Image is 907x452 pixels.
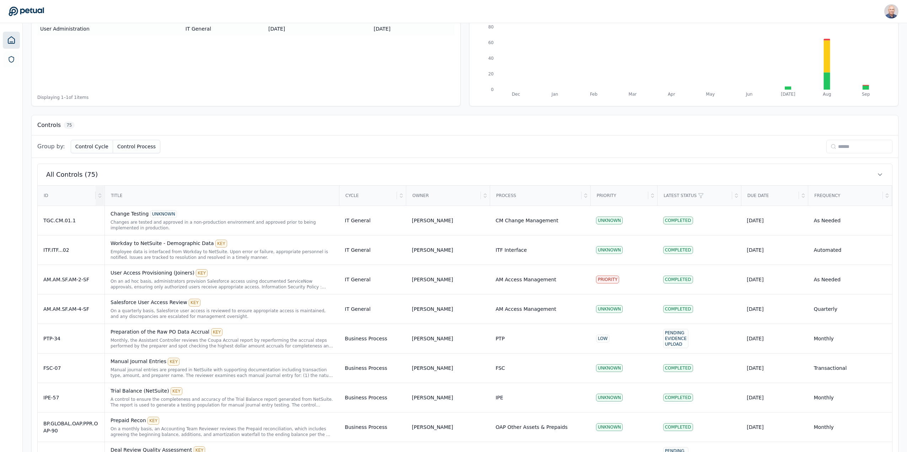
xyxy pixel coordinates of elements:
div: Salesforce User Access Review [111,299,333,307]
div: Completed [663,364,693,372]
button: Control Process [113,140,160,153]
div: PRIORITY [596,276,619,283]
td: Quarterly [808,294,892,324]
td: [DATE] [371,22,455,36]
tspan: Mar [629,92,637,97]
div: Change Testing [111,210,333,218]
td: IT General [339,294,406,324]
div: KEY [171,387,182,395]
div: Priority [591,186,649,205]
div: UNKNOWN [596,305,623,313]
td: Business Process [339,324,406,353]
tspan: 60 [488,40,494,45]
div: Cycle [340,186,397,205]
td: Transactional [808,353,892,383]
div: [PERSON_NAME] [412,217,453,224]
div: KEY [147,417,159,425]
tspan: 40 [488,56,494,61]
tspan: Jan [551,92,558,97]
div: [DATE] [747,276,803,283]
tspan: Jun [746,92,753,97]
div: Latest Status [658,186,732,205]
div: AM Access Management [495,305,556,313]
div: [DATE] [747,394,803,401]
span: Group by: [37,142,65,151]
tspan: Apr [668,92,675,97]
td: Monthly [808,412,892,442]
div: [DATE] [747,424,803,431]
div: Manual Journal Entries [111,358,333,366]
td: IT General [339,206,406,235]
div: Completed [663,423,693,431]
div: Due Date [742,186,799,205]
td: Business Process [339,353,406,383]
div: UNKNOWN [596,364,623,372]
div: Title [105,186,339,205]
div: [PERSON_NAME] [412,424,453,431]
div: Workday to NetSuite - Demographic Data [111,240,333,248]
div: KEY [189,299,200,307]
div: Pending Evidence Upload [663,329,688,348]
div: FSC-07 [43,365,99,372]
div: [PERSON_NAME] [412,365,453,372]
td: [DATE] [265,22,371,36]
div: Prepaid Recon [111,417,333,425]
tspan: 0 [491,87,494,92]
div: KEY [215,240,227,248]
div: FSC [495,365,505,372]
a: SOC 1 Reports [4,52,19,67]
div: IPE [495,394,503,401]
div: [DATE] [747,246,803,254]
button: Control Cycle [71,140,113,153]
div: On an ad hoc basis, administrators provision Salesforce access using documented ServiceNow approv... [111,278,333,290]
div: BP.GLOBAL.OAP.PPR.OAP-90 [43,420,99,434]
div: UNKNOWN [150,210,177,218]
div: A control to ensure the completeness and accuracy of the Trial Balance report generated from NetS... [111,397,333,408]
div: Trial Balance (NetSuite) [111,387,333,395]
td: Business Process [339,383,406,412]
div: Completed [663,246,693,254]
div: AM.AM.SF.AM-2-SF [43,276,99,283]
tspan: Sep [862,92,870,97]
tspan: Aug [823,92,831,97]
div: KEY [211,328,223,336]
div: IPE-57 [43,394,99,401]
div: [PERSON_NAME] [412,335,453,342]
div: UNKNOWN [596,423,623,431]
div: [DATE] [747,305,803,313]
div: ID [38,186,96,205]
span: Displaying 1– 1 of 1 items [37,95,88,100]
td: Monthly [808,383,892,412]
div: On a monthly basis, an Accounting Team Reviewer reviews the Prepaid reconciliation, which include... [111,426,333,437]
td: User Administration [37,22,183,36]
div: [PERSON_NAME] [412,305,453,313]
td: IT General [183,22,265,36]
div: AM.AM.SF.AM-4-SF [43,305,99,313]
tspan: 80 [488,25,494,30]
div: TGC.CM.01.1 [43,217,99,224]
div: User Access Provisioning (Joiners) [111,269,333,277]
td: Monthly [808,324,892,353]
div: [DATE] [747,217,803,224]
div: [PERSON_NAME] [412,276,453,283]
td: As Needed [808,206,892,235]
div: Changes are tested and approved in a non-production environment and approved prior to being imple... [111,219,333,231]
div: PTP [495,335,504,342]
div: OAP Other Assets & Prepaids [495,424,568,431]
div: UNKNOWN [596,246,623,254]
div: KEY [196,269,208,277]
div: ITF.ITF...02 [43,246,99,254]
td: As Needed [808,265,892,294]
div: [DATE] [747,365,803,372]
td: IT General [339,265,406,294]
tspan: Feb [590,92,597,97]
div: Owner [407,186,481,205]
h3: Controls [37,121,61,129]
div: Completed [663,394,693,402]
td: Business Process [339,412,406,442]
div: UNKNOWN [596,394,623,402]
button: All Controls (75) [38,164,892,185]
td: IT General [339,235,406,265]
div: On a quarterly basis, Salesforce user access is reviewed to ensure appropriate access is maintain... [111,308,333,319]
div: [PERSON_NAME] [412,394,453,401]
